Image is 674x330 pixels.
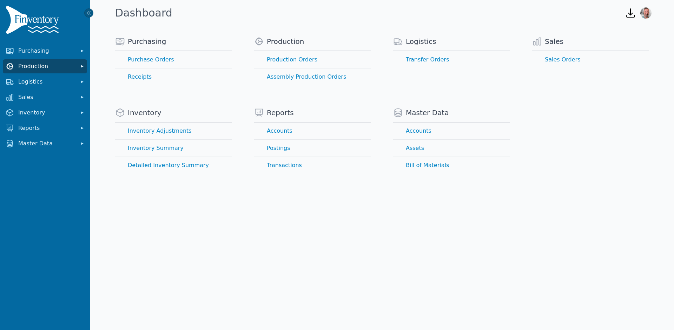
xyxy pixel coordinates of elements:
button: Purchasing [3,44,87,58]
span: Purchasing [128,37,166,46]
span: Purchasing [18,47,74,55]
a: Sales Orders [532,51,649,68]
a: Bill of Materials [393,157,510,174]
a: Transactions [254,157,371,174]
a: Assembly Production Orders [254,68,371,85]
a: Detailed Inventory Summary [115,157,232,174]
a: Inventory Summary [115,140,232,157]
span: Reports [267,108,294,118]
button: Production [3,59,87,73]
h1: Dashboard [115,7,172,19]
a: Assets [393,140,510,157]
span: Logistics [18,78,74,86]
a: Purchase Orders [115,51,232,68]
span: Production [18,62,74,71]
span: Reports [18,124,74,132]
button: Sales [3,90,87,104]
button: Reports [3,121,87,135]
span: Sales [545,37,563,46]
span: Inventory [128,108,161,118]
button: Master Data [3,137,87,151]
span: Master Data [18,139,74,148]
img: Finventory [6,6,62,37]
span: Sales [18,93,74,101]
span: Inventory [18,108,74,117]
span: Production [267,37,304,46]
a: Postings [254,140,371,157]
a: Receipts [115,68,232,85]
a: Accounts [393,123,510,139]
a: Inventory Adjustments [115,123,232,139]
a: Accounts [254,123,371,139]
img: Bogdan Packo [640,7,652,19]
a: Transfer Orders [393,51,510,68]
span: Master Data [406,108,449,118]
a: Production Orders [254,51,371,68]
button: Inventory [3,106,87,120]
button: Logistics [3,75,87,89]
span: Logistics [406,37,436,46]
